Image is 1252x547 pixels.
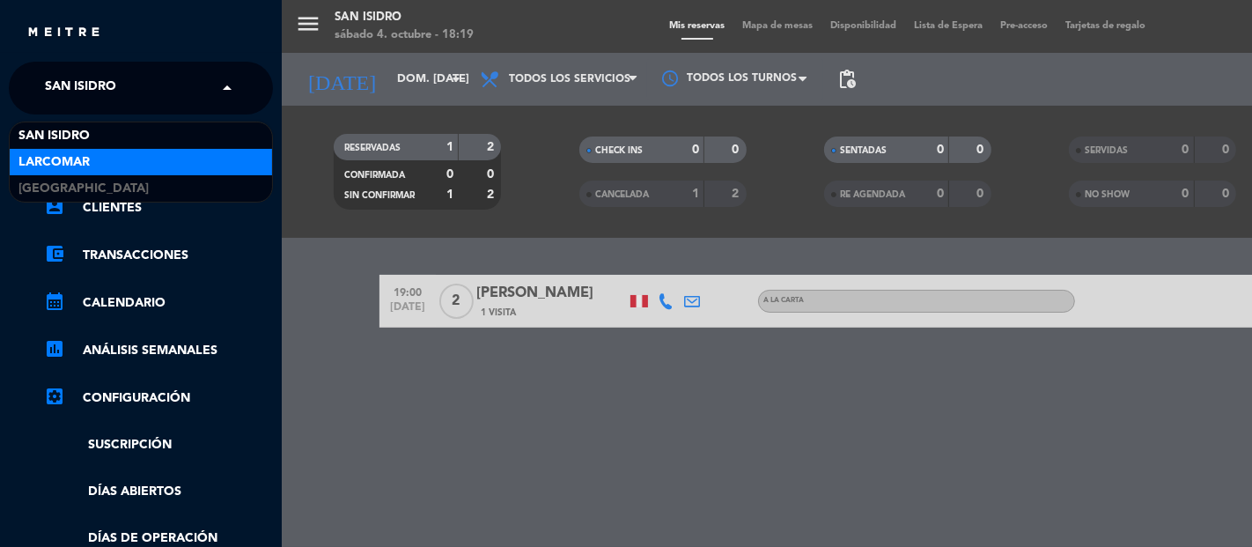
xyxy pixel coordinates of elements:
[18,179,149,199] span: [GEOGRAPHIC_DATA]
[44,435,273,455] a: Suscripción
[18,152,90,173] span: Larcomar
[26,26,101,40] img: MEITRE
[44,245,273,266] a: account_balance_walletTransacciones
[44,196,65,217] i: account_box
[44,386,65,407] i: settings_applications
[44,243,65,264] i: account_balance_wallet
[44,340,273,361] a: assessmentANÁLISIS SEMANALES
[44,291,65,312] i: calendar_month
[44,338,65,359] i: assessment
[18,126,90,146] span: San Isidro
[44,197,273,218] a: account_boxClientes
[44,482,273,502] a: Días abiertos
[45,70,116,107] span: San Isidro
[44,292,273,314] a: calendar_monthCalendario
[44,388,273,409] a: Configuración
